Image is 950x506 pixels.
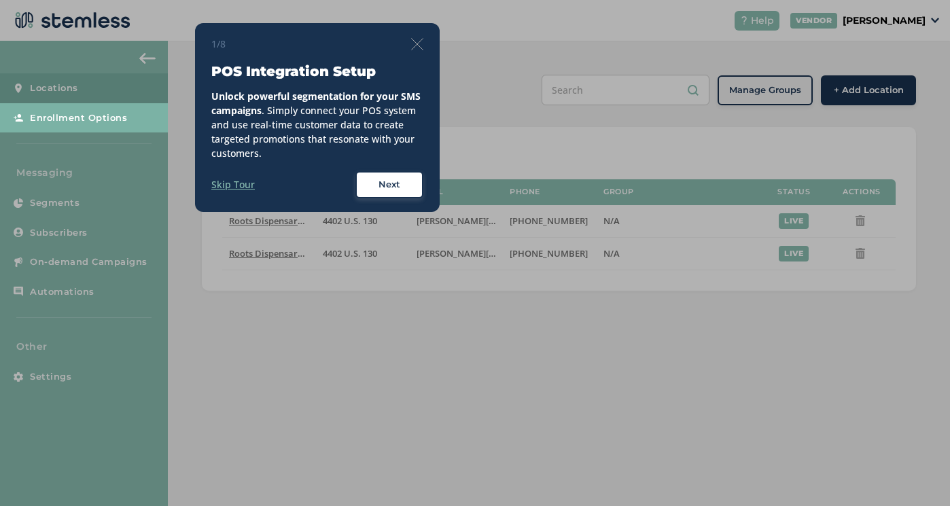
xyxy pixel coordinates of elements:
[211,89,423,160] div: . Simply connect your POS system and use real-time customer data to create targeted promotions th...
[355,171,423,198] button: Next
[30,111,127,125] span: Enrollment Options
[411,38,423,50] img: icon-close-thin-accent-606ae9a3.svg
[211,177,255,192] label: Skip Tour
[882,441,950,506] iframe: Chat Widget
[211,37,226,51] span: 1/8
[379,178,400,192] span: Next
[211,62,423,81] h3: POS Integration Setup
[211,90,421,117] strong: Unlock powerful segmentation for your SMS campaigns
